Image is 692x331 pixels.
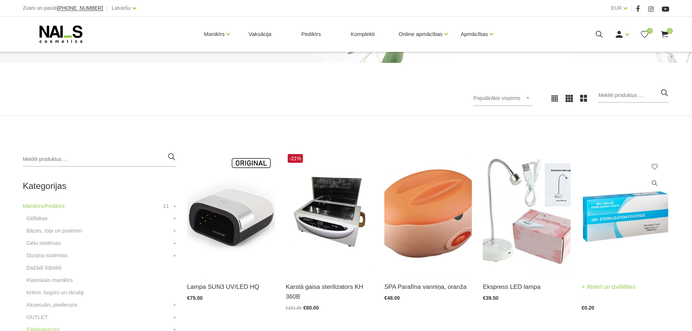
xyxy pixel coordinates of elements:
span: | [631,4,632,13]
span: 0 [667,28,673,34]
input: Meklēt produktus ... [598,88,669,103]
a: Klasiskais manikīrs [27,276,73,284]
a: Manikīrs [204,20,225,49]
span: 0 [647,28,653,34]
a: Online apmācības [398,20,442,49]
a: Atvērt un izvēlēties [582,282,636,292]
a: Ekspress LED lampa [483,282,570,292]
a: EUR [611,4,622,12]
a: + [173,202,176,210]
a: + [173,226,176,235]
img: Karstā gaisa sterilizatoru var izmantot skaistumkopšanas salonos, manikīra kabinetos, ēdināšanas ... [286,152,373,273]
a: + [173,214,176,223]
img: Modelis: SUNUV 3Jauda: 48WViļņu garums: 365+405nmKalpošanas ilgums: 50000 HRSPogas vadība:10s/30s... [187,152,275,273]
a: Dažādi līdzekļi [27,263,62,272]
span: | [107,4,108,13]
a: Karstā gaisa sterilizators KH 360B [286,282,373,302]
a: + [173,251,176,260]
a: + [173,313,176,322]
img: Parafīna vanniņa roku un pēdu procedūrām. Parafīna aplikācijas momentāli padara ādu ļoti zīdainu,... [384,152,472,273]
a: Krēmi, losjoni un skrubji [27,288,84,297]
a: OUTLET [27,313,48,322]
span: €101.45 [286,306,302,311]
a: Latviešu [112,4,131,12]
a: + [173,300,176,309]
a: + [173,239,176,247]
span: €0.20 [582,305,594,311]
a: 0 [640,30,649,39]
img: Ekspress LED lampa.Ideāli piemērota šī brīža aktuālākajai gēla nagu pieaudzēšanas metodei - ekspr... [483,152,570,273]
a: Pedikīrs [295,17,327,52]
a: Vaksācija [243,17,277,52]
a: SPA Parafīna vanniņa, oranža [384,282,472,292]
span: Populārākie vispirms [473,95,520,101]
a: Dizaina sistēmas [27,251,68,260]
a: Manikīrs/Pedikīrs [23,202,65,210]
a: Gēlu sistēmas [27,239,61,247]
a: 0 [660,30,669,39]
span: €39.50 [483,295,498,301]
img: Kraftpaketes instrumentu uzglabāšanai.Pieejami dažādi izmēri:135x280mm140x260mm90x260mm... [582,152,669,273]
a: Komplekti [345,17,381,52]
h2: Kategorijas [23,181,176,191]
div: Zvani un pasūti [23,4,103,13]
a: Lampa SUN3 UV/LED HQ [187,282,275,292]
input: Meklēt produktus ... [23,152,176,167]
span: -21% [288,154,303,163]
a: Bāzes, topi un praimeri [27,226,82,235]
a: Gēllakas [27,214,48,223]
a: [PHONE_NUMBER] [57,5,103,11]
a: Apmācības [461,20,488,49]
a: Aksesuāri, piederumi [27,300,77,309]
span: €48.00 [384,295,400,301]
span: 11 [163,202,169,210]
span: €75.00 [187,295,203,301]
span: €80.00 [303,305,319,311]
